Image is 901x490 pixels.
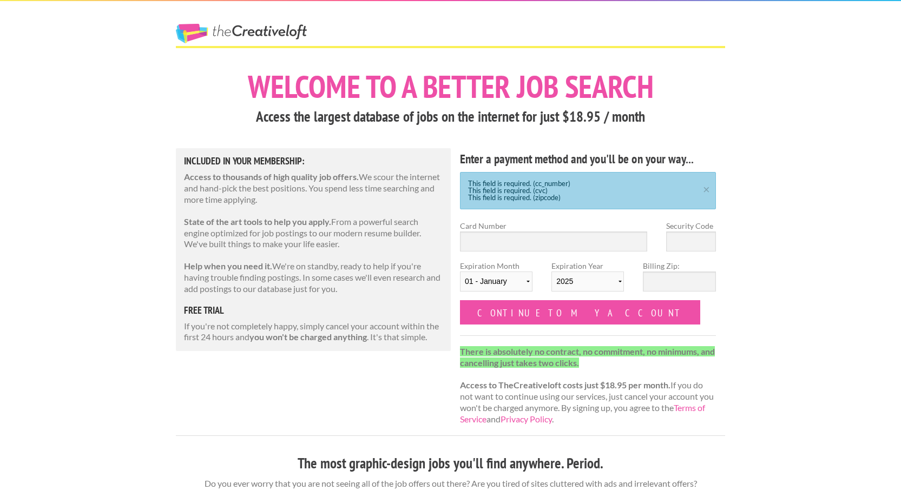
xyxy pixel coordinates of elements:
select: Expiration Month [460,272,532,292]
strong: Access to thousands of high quality job offers. [184,171,359,182]
h3: The most graphic-design jobs you'll find anywhere. Period. [176,453,725,474]
label: Expiration Month [460,260,532,300]
input: Continue to my account [460,300,700,325]
a: The Creative Loft [176,24,307,43]
h5: Included in Your Membership: [184,156,443,166]
strong: you won't be charged anything [249,332,367,342]
h4: Enter a payment method and you'll be on your way... [460,150,716,168]
select: Expiration Year [551,272,624,292]
h3: Access the largest database of jobs on the internet for just $18.95 / month [176,107,725,127]
strong: Help when you need it. [184,261,272,271]
p: If you're not completely happy, simply cancel your account within the first 24 hours and . It's t... [184,321,443,343]
a: × [700,184,713,191]
p: We're on standby, ready to help if you're having trouble finding postings. In some cases we'll ev... [184,261,443,294]
label: Security Code [666,220,716,231]
p: We scour the internet and hand-pick the best positions. You spend less time searching and more ti... [184,171,443,205]
p: From a powerful search engine optimized for job postings to our modern resume builder. We've buil... [184,216,443,250]
h1: Welcome to a better job search [176,71,725,102]
label: Expiration Year [551,260,624,300]
label: Billing Zip: [643,260,715,272]
h5: free trial [184,306,443,315]
p: If you do not want to continue using our services, just cancel your account you won't be charged ... [460,346,716,425]
div: This field is required. (cc_number) This field is required. (cvc) This field is required. (zipcode) [460,172,716,209]
label: Card Number [460,220,647,231]
a: Privacy Policy [501,414,552,424]
strong: There is absolutely no contract, no commitment, no minimums, and cancelling just takes two clicks. [460,346,715,368]
strong: Access to TheCreativeloft costs just $18.95 per month. [460,380,670,390]
a: Terms of Service [460,402,705,424]
strong: State of the art tools to help you apply. [184,216,331,227]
